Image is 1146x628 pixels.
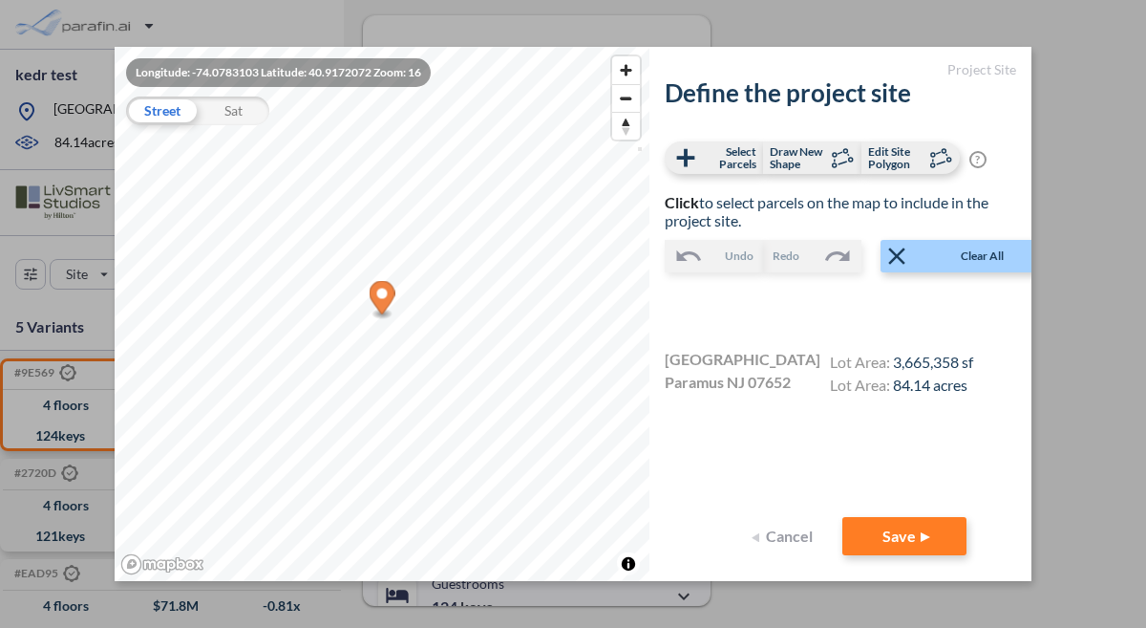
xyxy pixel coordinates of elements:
[893,376,967,394] span: 84.14 acres
[700,145,756,170] span: Select Parcels
[665,373,791,396] span: Paramus NJ 07652
[842,517,966,555] button: Save
[969,151,987,168] span: ?
[881,240,1054,272] button: Clear All
[370,281,395,320] div: Map marker
[868,145,924,170] span: Edit Site Polygon
[612,113,640,140] span: Reset bearing to north
[770,145,826,170] span: Draw New Shape
[747,517,823,555] button: Cancel
[893,353,973,371] span: 3,665,358 sf
[665,193,699,211] b: Click
[725,247,753,266] span: Undo
[911,247,1052,266] span: Clear All
[623,553,634,574] span: Toggle attribution
[617,552,640,575] button: Toggle attribution
[665,62,1016,78] h5: Project Site
[612,85,640,112] span: Zoom out
[665,78,1016,108] h2: Define the project site
[773,247,799,266] span: Redo
[612,56,640,84] button: Zoom in
[612,84,640,112] button: Zoom out
[612,112,640,140] button: Reset bearing to north
[830,353,973,376] h4: Lot Area:
[830,376,973,399] h4: Lot Area:
[115,47,649,580] canvas: Map
[665,193,988,229] span: to select parcels on the map to include in the project site.
[665,350,820,373] span: [GEOGRAPHIC_DATA]
[665,240,763,272] button: Undo
[126,58,431,87] div: Longitude: -74.0783103 Latitude: 40.9172072 Zoom: 16
[763,240,861,272] button: Redo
